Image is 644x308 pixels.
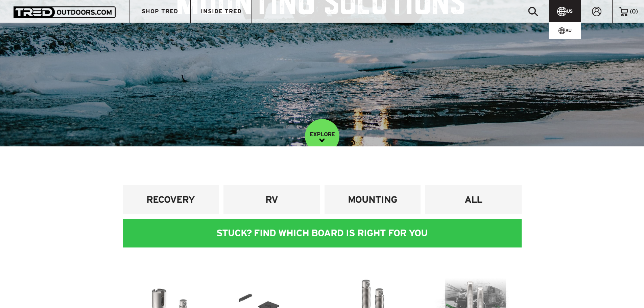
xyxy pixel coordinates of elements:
img: down-image [319,139,325,142]
h4: ALL [430,193,517,206]
a: MOUNTING [325,185,421,214]
span: SHOP TRED [142,8,178,14]
a: RV [223,185,320,214]
span: 0 [632,8,636,15]
img: cart-icon [619,7,628,16]
span: ( ) [630,8,638,15]
a: ALL [425,185,522,214]
span: INSIDE TRED [201,8,242,14]
a: EXPLORE [305,119,339,153]
div: STUCK? FIND WHICH BOARD IS RIGHT FOR YOU [123,219,522,247]
h4: MOUNTING [330,193,416,206]
a: RECOVERY [123,185,219,214]
h4: RECOVERY [128,193,214,206]
img: TRED Outdoors America [14,6,116,18]
h4: RV [229,193,315,206]
a: AU [549,24,581,38]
